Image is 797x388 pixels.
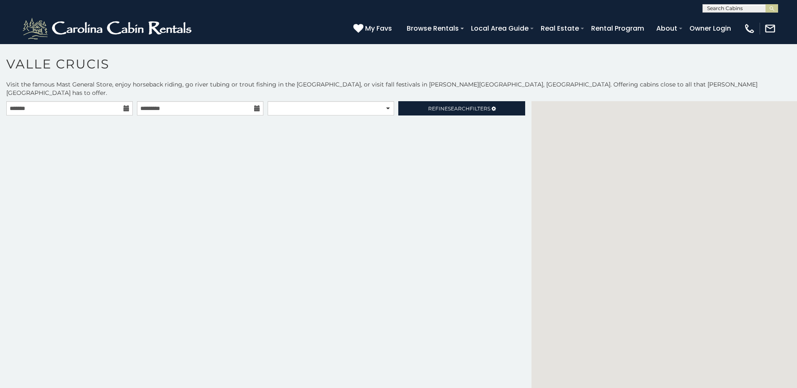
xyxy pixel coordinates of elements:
img: White-1-2.png [21,16,195,41]
img: phone-regular-white.png [744,23,755,34]
span: Refine Filters [428,105,490,112]
a: Local Area Guide [467,21,533,36]
a: Rental Program [587,21,648,36]
span: Search [448,105,470,112]
a: Owner Login [685,21,735,36]
img: mail-regular-white.png [764,23,776,34]
span: My Favs [365,23,392,34]
a: Real Estate [537,21,583,36]
a: My Favs [353,23,394,34]
a: RefineSearchFilters [398,101,525,115]
a: About [652,21,681,36]
a: Browse Rentals [402,21,463,36]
